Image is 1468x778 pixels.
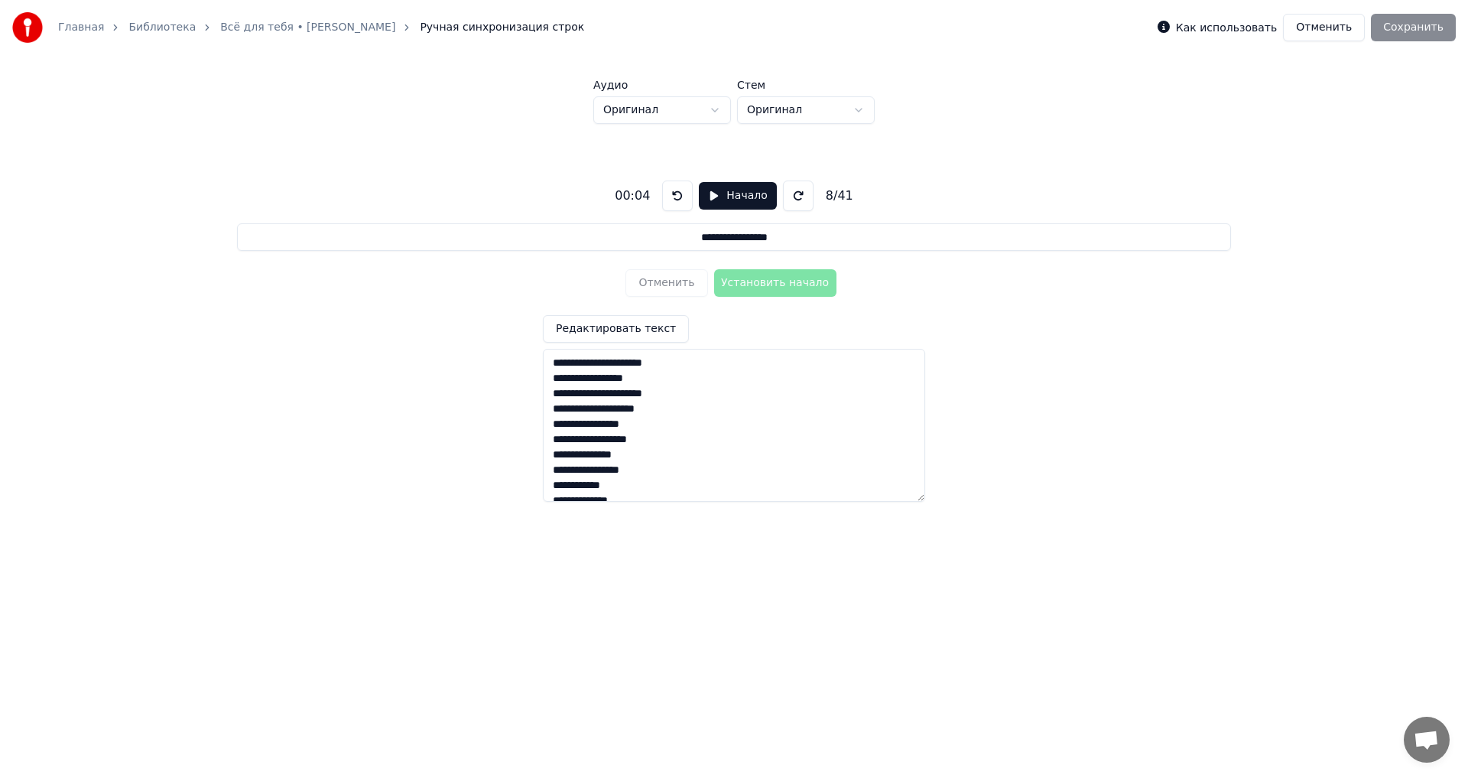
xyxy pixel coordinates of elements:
[699,182,776,210] button: Начало
[12,12,43,43] img: youka
[593,80,731,90] label: Аудио
[420,20,584,35] span: Ручная синхронизация строк
[220,20,395,35] a: Всё для тебя • [PERSON_NAME]
[1176,22,1277,33] label: Как использовать
[58,20,584,35] nav: breadcrumb
[1283,14,1365,41] button: Отменить
[543,315,689,343] button: Редактировать текст
[737,80,875,90] label: Стем
[1404,717,1450,763] div: Открытый чат
[609,187,656,205] div: 00:04
[58,20,104,35] a: Главная
[820,187,859,205] div: 8 / 41
[128,20,196,35] a: Библиотека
